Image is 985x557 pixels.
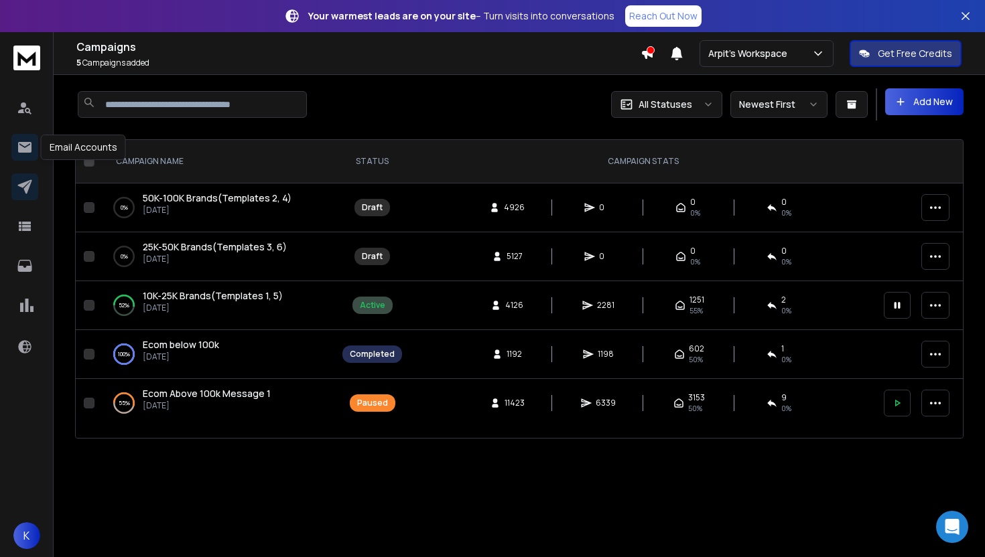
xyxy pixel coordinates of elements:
span: 2281 [597,300,614,311]
p: [DATE] [143,254,287,264]
a: Ecom Above 100k Message 1 [143,387,271,400]
th: CAMPAIGN NAME [100,140,334,183]
button: K [13,522,40,549]
span: 50K-100K Brands(Templates 2, 4) [143,191,291,204]
span: 0 [599,202,612,213]
span: 0 [690,246,696,256]
span: 0% [781,208,791,218]
span: 0 [781,246,787,256]
td: 55%Ecom Above 100k Message 1[DATE] [100,379,334,428]
span: 1192 [507,349,522,360]
strong: Your warmest leads are on your site [308,9,476,22]
p: Arpit's Workspace [708,47,793,60]
p: 0 % [121,250,128,263]
span: 50 % [688,403,702,414]
span: 6339 [596,398,616,408]
div: Draft [362,202,383,213]
div: Paused [357,398,388,408]
button: Newest First [730,91,828,118]
p: 52 % [119,299,129,312]
span: 5127 [507,251,523,262]
span: 55 % [689,305,703,316]
span: 50 % [689,354,703,365]
a: 50K-100K Brands(Templates 2, 4) [143,191,291,205]
p: 100 % [118,347,130,361]
p: [DATE] [143,303,283,313]
p: – Turn visits into conversations [308,9,614,23]
div: Open Intercom Messenger [936,511,968,543]
p: Campaigns added [76,58,641,68]
th: STATUS [334,140,410,183]
p: [DATE] [143,400,271,411]
p: All Statuses [639,98,692,111]
p: Reach Out Now [629,9,698,23]
div: Active [360,300,385,311]
span: 1 [781,343,784,354]
span: 0 [690,197,696,208]
span: 0 [781,197,787,208]
span: 0% [690,208,700,218]
a: Reach Out Now [625,5,702,27]
div: Completed [350,349,395,360]
span: Ecom Above 100k Message 1 [143,387,271,400]
span: 0 % [781,403,791,414]
span: 602 [689,343,704,354]
a: 10K-25K Brands(Templates 1, 5) [143,289,283,303]
p: [DATE] [143,351,219,362]
span: 25K-50K Brands(Templates 3, 6) [143,240,287,253]
span: 1198 [598,349,614,360]
span: 0% [690,256,700,267]
img: logo [13,46,40,70]
span: 10K-25K Brands(Templates 1, 5) [143,289,283,302]
span: 3153 [688,392,705,403]
div: Email Accounts [41,135,126,160]
button: Get Free Credits [850,40,962,67]
a: 25K-50K Brands(Templates 3, 6) [143,240,287,254]
span: 4126 [505,300,523,311]
span: 0% [781,256,791,267]
th: CAMPAIGN STATS [410,140,876,183]
td: 0%50K-100K Brands(Templates 2, 4)[DATE] [100,183,334,232]
span: 4926 [504,202,525,213]
td: 0%25K-50K Brands(Templates 3, 6)[DATE] [100,232,334,281]
span: Ecom below 100k [143,338,219,351]
span: 11423 [505,398,525,408]
span: 0 % [781,305,791,316]
span: 1251 [689,295,704,305]
td: 52%10K-25K Brands(Templates 1, 5)[DATE] [100,281,334,330]
h1: Campaigns [76,39,641,55]
td: 100%Ecom below 100k[DATE] [100,330,334,379]
p: Get Free Credits [878,47,952,60]
p: 55 % [119,396,130,410]
span: 0 [599,251,612,262]
a: Ecom below 100k [143,338,219,351]
span: 0 % [781,354,791,365]
button: Add New [885,88,964,115]
div: Draft [362,251,383,262]
p: 0 % [121,201,128,214]
span: 9 [781,392,787,403]
span: 2 [781,295,786,305]
span: 5 [76,57,81,68]
p: [DATE] [143,205,291,216]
